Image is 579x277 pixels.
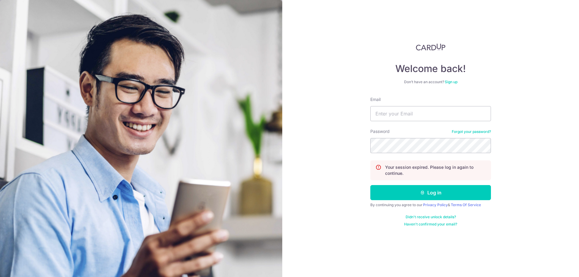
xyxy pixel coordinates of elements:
a: Didn't receive unlock details? [406,215,456,219]
label: Email [370,96,381,102]
p: Your session expired. Please log in again to continue. [385,164,486,176]
a: Terms Of Service [451,203,481,207]
a: Haven't confirmed your email? [404,222,457,227]
img: CardUp Logo [416,43,445,51]
a: Privacy Policy [423,203,448,207]
label: Password [370,128,390,134]
div: By continuing you agree to our & [370,203,491,207]
input: Enter your Email [370,106,491,121]
a: Sign up [445,80,457,84]
button: Log in [370,185,491,200]
div: Don’t have an account? [370,80,491,84]
h4: Welcome back! [370,63,491,75]
a: Forgot your password? [452,129,491,134]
